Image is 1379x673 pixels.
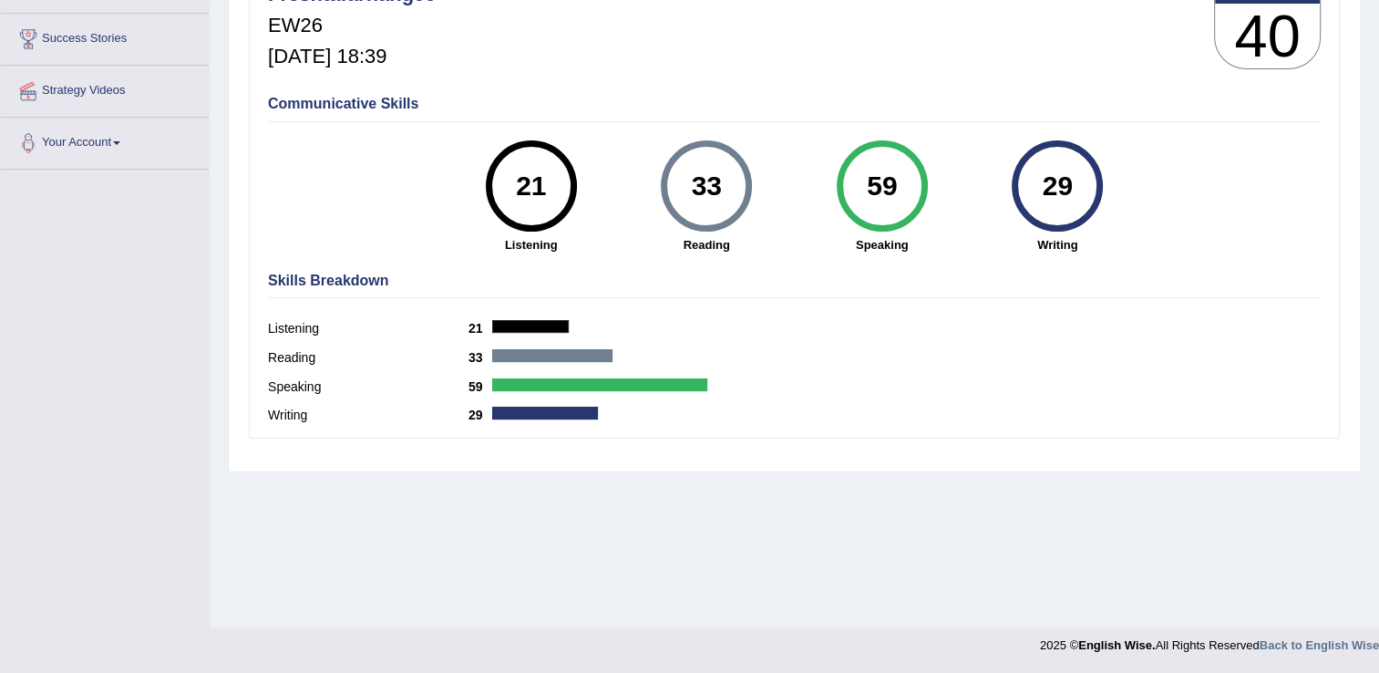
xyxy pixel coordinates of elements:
[628,236,786,254] strong: Reading
[849,148,915,224] div: 59
[268,273,1321,289] h4: Skills Breakdown
[468,408,492,422] b: 29
[468,350,492,365] b: 33
[468,321,492,336] b: 21
[268,15,437,36] h5: EW26
[804,236,962,254] strong: Speaking
[268,348,468,368] label: Reading
[1260,638,1379,652] a: Back to English Wise
[1078,638,1155,652] strong: English Wise.
[1024,148,1091,224] div: 29
[268,406,468,425] label: Writing
[1,66,209,111] a: Strategy Videos
[268,46,437,67] h5: [DATE] 18:39
[268,96,1321,112] h4: Communicative Skills
[268,319,468,338] label: Listening
[498,148,564,224] div: 21
[1040,627,1379,654] div: 2025 © All Rights Reserved
[1,14,209,59] a: Success Stories
[453,236,611,254] strong: Listening
[1215,4,1320,69] h3: 40
[979,236,1137,254] strong: Writing
[674,148,740,224] div: 33
[1,118,209,163] a: Your Account
[268,378,468,397] label: Speaking
[468,379,492,394] b: 59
